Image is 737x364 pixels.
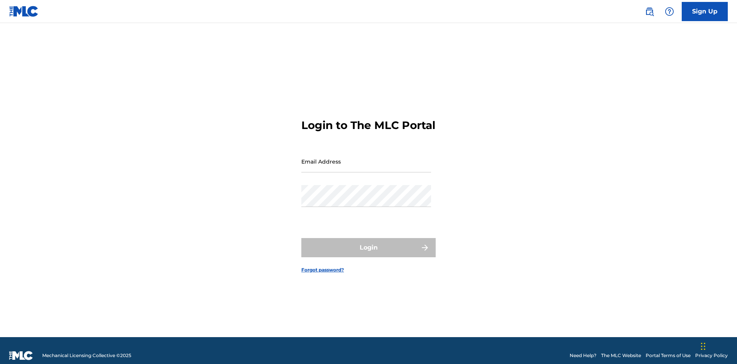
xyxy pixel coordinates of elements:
h3: Login to The MLC Portal [301,119,435,132]
a: The MLC Website [601,352,641,359]
a: Public Search [642,4,657,19]
a: Forgot password? [301,266,344,273]
a: Privacy Policy [695,352,728,359]
div: Drag [701,335,706,358]
img: search [645,7,654,16]
iframe: Chat Widget [699,327,737,364]
div: Help [662,4,677,19]
img: help [665,7,674,16]
span: Mechanical Licensing Collective © 2025 [42,352,131,359]
a: Portal Terms of Use [646,352,691,359]
a: Need Help? [570,352,597,359]
img: logo [9,351,33,360]
a: Sign Up [682,2,728,21]
img: MLC Logo [9,6,39,17]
